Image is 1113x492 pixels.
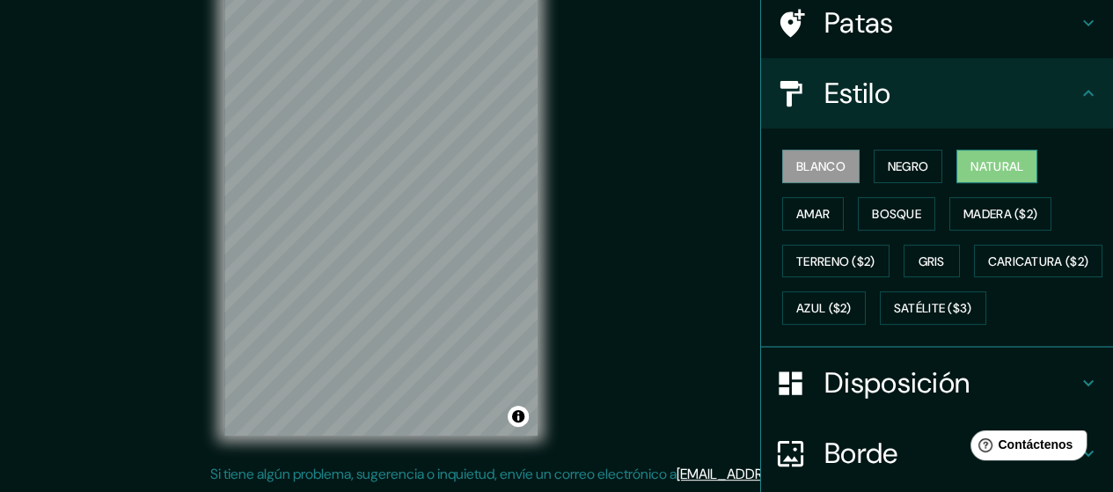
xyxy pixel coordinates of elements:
[904,245,960,278] button: Gris
[988,253,1089,269] font: Caricatura ($2)
[970,158,1023,174] font: Natural
[782,150,860,183] button: Blanco
[888,158,929,174] font: Negro
[874,150,943,183] button: Negro
[919,253,945,269] font: Gris
[974,245,1103,278] button: Caricatura ($2)
[796,206,830,222] font: Amar
[949,197,1051,231] button: Madera ($2)
[824,4,894,41] font: Patas
[894,301,972,317] font: Satélite ($3)
[677,465,894,483] a: [EMAIL_ADDRESS][DOMAIN_NAME]
[782,245,890,278] button: Terreno ($2)
[963,206,1037,222] font: Madera ($2)
[956,150,1037,183] button: Natural
[858,197,935,231] button: Bosque
[761,348,1113,418] div: Disposición
[824,364,970,401] font: Disposición
[824,435,898,472] font: Borde
[761,418,1113,488] div: Borde
[761,58,1113,129] div: Estilo
[796,158,846,174] font: Blanco
[782,291,866,325] button: Azul ($2)
[880,291,986,325] button: Satélite ($3)
[824,75,890,112] font: Estilo
[796,253,875,269] font: Terreno ($2)
[956,423,1094,473] iframe: Lanzador de widgets de ayuda
[210,465,677,483] font: Si tiene algún problema, sugerencia o inquietud, envíe un correo electrónico a
[782,197,844,231] button: Amar
[796,301,852,317] font: Azul ($2)
[508,406,529,427] button: Activar o desactivar atribución
[872,206,921,222] font: Bosque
